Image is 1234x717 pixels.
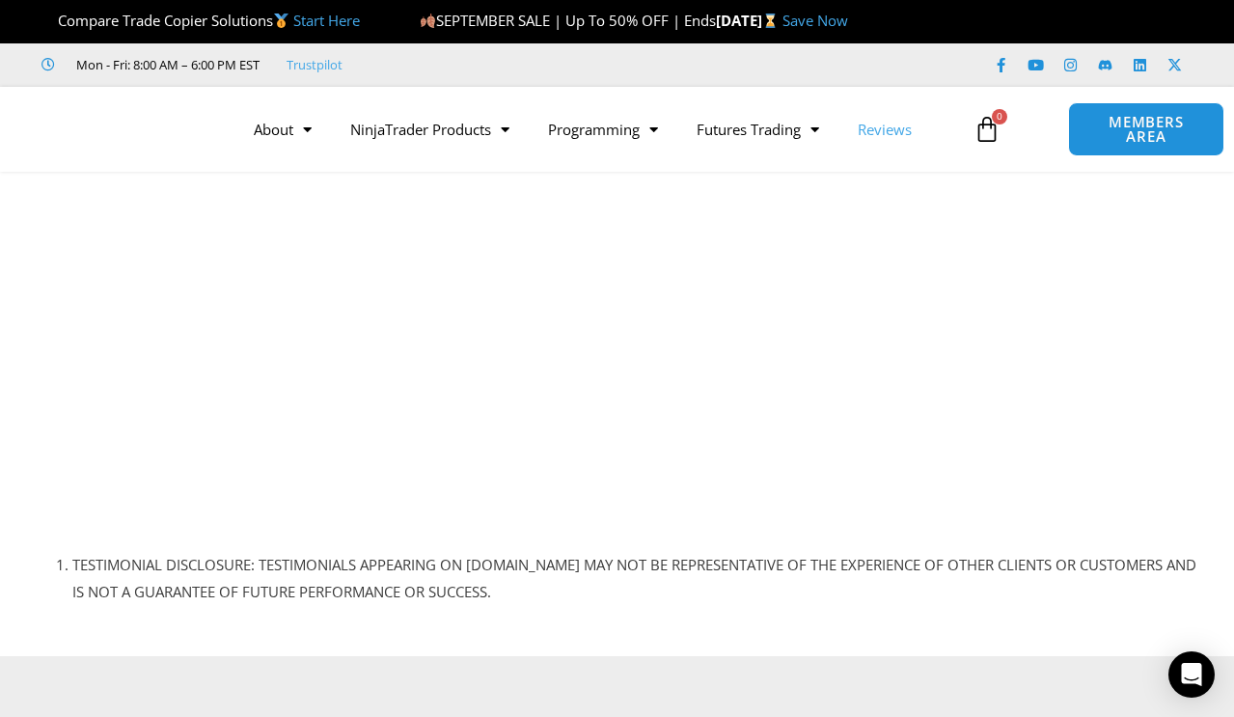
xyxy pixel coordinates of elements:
[838,107,931,152] a: Reviews
[421,14,435,28] img: 🍂
[529,107,677,152] a: Programming
[782,11,848,30] a: Save Now
[72,552,1205,606] li: TESTIMONIAL DISCLOSURE: TESTIMONIALS APPEARING ON [DOMAIN_NAME] MAY NOT BE REPRESENTATIVE OF THE ...
[41,11,360,30] span: Compare Trade Copier Solutions
[234,107,963,152] nav: Menu
[1088,115,1203,144] span: MEMBERS AREA
[716,11,782,30] strong: [DATE]
[293,11,360,30] a: Start Here
[763,14,778,28] img: ⌛
[287,53,343,76] a: Trustpilot
[945,101,1029,157] a: 0
[992,109,1007,124] span: 0
[1168,651,1215,698] div: Open Intercom Messenger
[677,107,838,152] a: Futures Trading
[420,11,716,30] span: SEPTEMBER SALE | Up To 50% OFF | Ends
[274,14,288,28] img: 🥇
[42,14,57,28] img: 🏆
[234,107,331,152] a: About
[71,53,260,76] span: Mon - Fri: 8:00 AM – 6:00 PM EST
[1068,102,1223,156] a: MEMBERS AREA
[19,95,227,164] img: LogoAI | Affordable Indicators – NinjaTrader
[331,107,529,152] a: NinjaTrader Products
